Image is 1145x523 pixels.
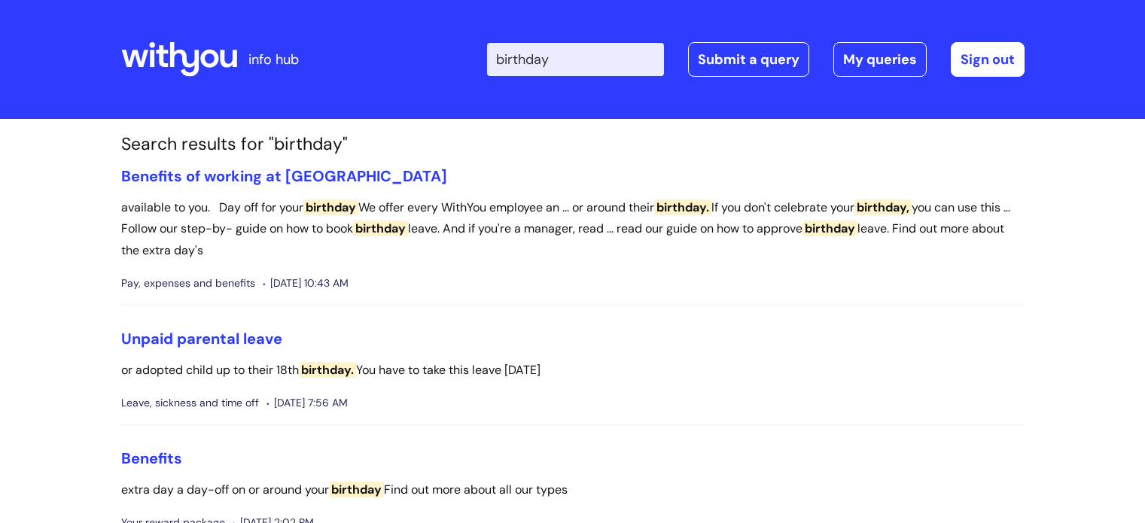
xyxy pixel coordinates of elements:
input: Search [487,43,664,76]
p: info hub [248,47,299,71]
p: available to you. Day off for your We offer every WithYou employee an ... or around their If you ... [121,197,1025,262]
p: or adopted child up to their 18th You have to take this leave [DATE] [121,360,1025,382]
span: birthday. [654,199,711,215]
a: Benefits [121,449,182,468]
span: birthday [303,199,358,215]
a: Unpaid parental leave [121,329,282,348]
span: birthday [329,482,384,497]
span: birthday, [854,199,912,215]
div: | - [487,42,1025,77]
a: My queries [833,42,927,77]
a: Benefits of working at [GEOGRAPHIC_DATA] [121,166,447,186]
a: Sign out [951,42,1025,77]
span: birthday [353,220,408,236]
span: [DATE] 10:43 AM [263,274,349,293]
span: birthday [802,220,857,236]
span: Leave, sickness and time off [121,394,259,412]
span: Pay, expenses and benefits [121,274,255,293]
h1: Search results for "birthday" [121,134,1025,155]
a: Submit a query [688,42,809,77]
span: [DATE] 7:56 AM [266,394,348,412]
p: extra day a day-off on or around your Find out more about all our types [121,479,1025,501]
span: birthday. [299,362,356,378]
